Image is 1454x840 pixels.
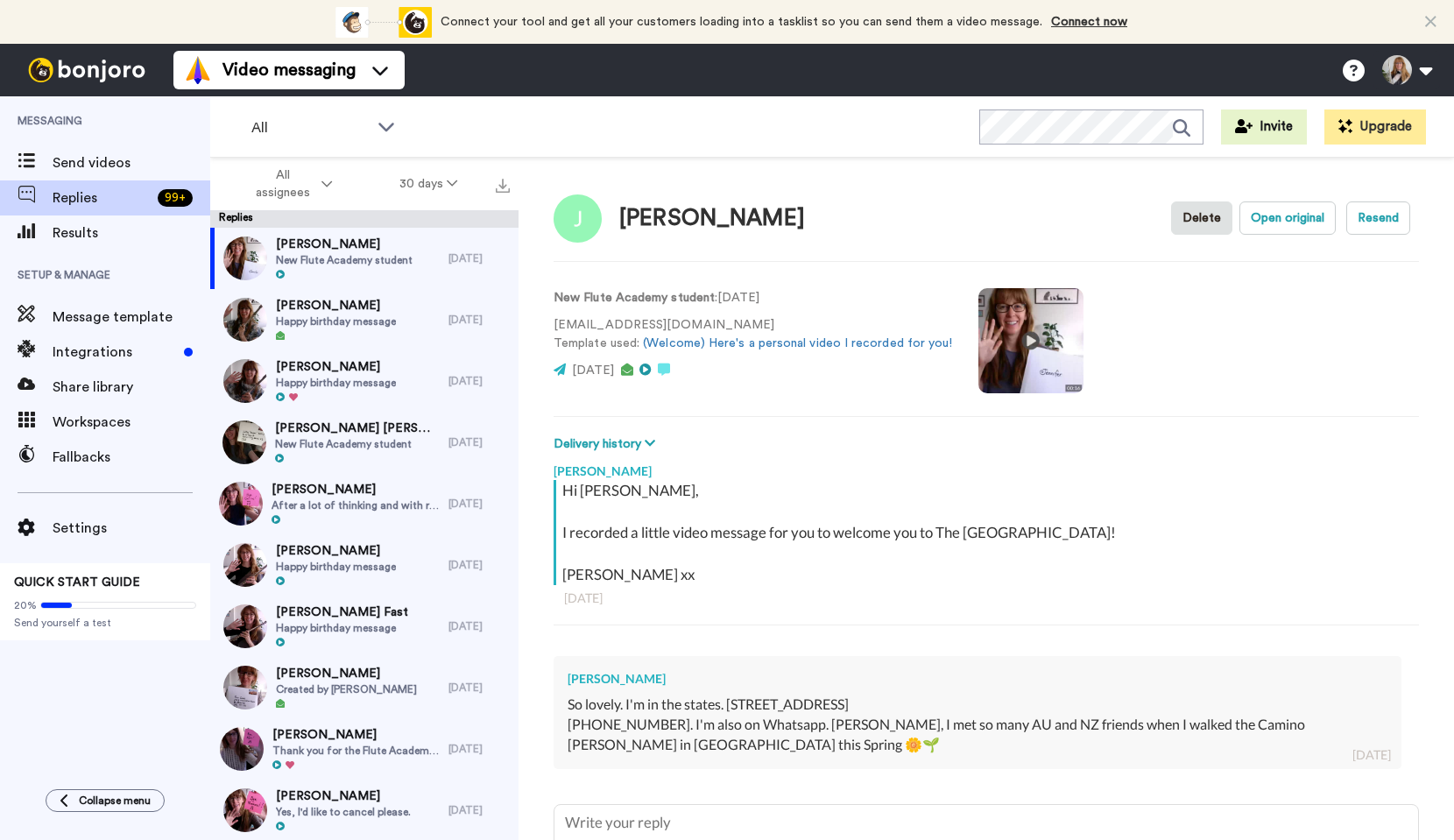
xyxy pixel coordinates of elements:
[1324,109,1426,145] button: Upgrade
[643,337,952,349] a: (Welcome) Here's a personal video I recorded for you!
[223,788,267,832] img: 78d7441e-8f34-453b-a099-e7b10bcc6c4e-thumb.jpg
[223,236,267,280] img: 786a39d5-d54e-4190-bee5-f71e0d33bb3d-thumb.jpg
[276,297,396,314] span: [PERSON_NAME]
[366,168,491,200] button: 30 days
[210,350,519,412] a: [PERSON_NAME]Happy birthday message[DATE]
[79,794,151,808] span: Collapse menu
[448,374,510,388] div: [DATE]
[53,447,210,468] span: Fallbacks
[210,473,519,534] a: [PERSON_NAME]After a lot of thinking and with regret I decided to stop my inscription with the fl...
[448,619,510,633] div: [DATE]
[222,58,356,82] span: Video messaging
[441,16,1042,28] span: Connect your tool and get all your customers loading into a tasklist so you can send them a video...
[210,210,519,228] div: Replies
[276,682,417,696] span: Created by [PERSON_NAME]
[251,117,369,138] span: All
[1352,746,1391,764] div: [DATE]
[223,604,267,648] img: 12a5c492-d97e-4bb1-a310-dfe65a940835-thumb.jpg
[247,166,318,201] span: All assignees
[1346,201,1410,235] button: Resend
[568,670,1387,688] div: [PERSON_NAME]
[276,604,408,621] span: [PERSON_NAME] Fast
[272,498,440,512] span: After a lot of thinking and with regret I decided to stop my inscription with the flute school fo...
[276,787,411,805] span: [PERSON_NAME]
[554,434,660,454] button: Delivery history
[335,7,432,38] div: animation
[276,542,396,560] span: [PERSON_NAME]
[158,189,193,207] div: 99 +
[491,171,515,197] button: Export all results that match these filters now.
[14,616,196,630] span: Send yourself a test
[448,497,510,511] div: [DATE]
[14,598,37,612] span: 20%
[276,376,396,390] span: Happy birthday message
[275,437,440,451] span: New Flute Academy student
[53,187,151,208] span: Replies
[568,695,1387,715] div: So lovely. I'm in the states. [STREET_ADDRESS]
[220,727,264,771] img: 671a598c-76ba-4b3c-b1ee-60fc74c13aa5-thumb.jpg
[448,803,510,817] div: [DATE]
[572,364,614,377] span: [DATE]
[568,715,1387,755] div: [PHONE_NUMBER]. I'm also on Whatsapp. [PERSON_NAME], I met so many AU and NZ friends when I walke...
[53,307,210,328] span: Message template
[496,179,510,193] img: export.svg
[276,560,396,574] span: Happy birthday message
[210,289,519,350] a: [PERSON_NAME]Happy birthday message[DATE]
[448,742,510,756] div: [DATE]
[276,253,413,267] span: New Flute Academy student
[554,454,1419,480] div: [PERSON_NAME]
[210,228,519,289] a: [PERSON_NAME]New Flute Academy student[DATE]
[1051,16,1127,28] a: Connect now
[272,481,440,498] span: [PERSON_NAME]
[223,543,267,587] img: 11a22af3-b194-46a8-a831-45e03e1e20f9-thumb.jpg
[275,420,440,437] span: [PERSON_NAME] [PERSON_NAME]
[272,744,440,758] span: Thank you for the Flute Academy. I’ve learned so much—especially how to improve my tone. I am can...
[448,251,510,265] div: [DATE]
[219,482,263,526] img: 9a0db452-eaf6-43b6-bf48-96f7888e2d27-thumb.jpg
[564,589,1408,607] div: [DATE]
[53,412,210,433] span: Workspaces
[46,789,165,812] button: Collapse menu
[448,435,510,449] div: [DATE]
[554,194,602,243] img: Image of Jennifer
[53,377,210,398] span: Share library
[53,152,210,173] span: Send videos
[448,313,510,327] div: [DATE]
[272,726,440,744] span: [PERSON_NAME]
[210,534,519,596] a: [PERSON_NAME]Happy birthday message[DATE]
[14,576,140,589] span: QUICK START GUIDE
[276,236,413,253] span: [PERSON_NAME]
[53,222,210,244] span: Results
[214,159,366,208] button: All assignees
[53,342,177,363] span: Integrations
[619,206,805,231] div: [PERSON_NAME]
[562,480,1415,585] div: Hi [PERSON_NAME], I recorded a little video message for you to welcome you to The [GEOGRAPHIC_DAT...
[276,665,417,682] span: [PERSON_NAME]
[1221,109,1307,145] button: Invite
[210,718,519,780] a: [PERSON_NAME]Thank you for the Flute Academy. I’ve learned so much—especially how to improve my t...
[276,621,408,635] span: Happy birthday message
[210,657,519,718] a: [PERSON_NAME]Created by [PERSON_NAME][DATE]
[554,292,715,304] strong: New Flute Academy student
[276,358,396,376] span: [PERSON_NAME]
[222,420,266,464] img: b328c580-848a-4cd8-b7f2-dba336d50f36-thumb.jpg
[448,681,510,695] div: [DATE]
[223,298,267,342] img: f5f97cb3-8e9d-4d9e-a948-9aaa9b97c392-thumb.jpg
[184,56,212,84] img: vm-color.svg
[223,666,267,709] img: 98bab120-eb8d-4e00-a4a2-a6e742636a5f-thumb.jpg
[1239,201,1336,235] button: Open original
[210,412,519,473] a: [PERSON_NAME] [PERSON_NAME]New Flute Academy student[DATE]
[21,58,152,82] img: bj-logo-header-white.svg
[223,359,267,403] img: 99ed6e29-bf94-42e8-90c1-e0d9eee2952b-thumb.jpg
[554,316,952,353] p: [EMAIL_ADDRESS][DOMAIN_NAME] Template used:
[1171,201,1232,235] button: Delete
[554,289,952,307] p: : [DATE]
[210,596,519,657] a: [PERSON_NAME] FastHappy birthday message[DATE]
[53,518,210,539] span: Settings
[276,314,396,328] span: Happy birthday message
[276,805,411,819] span: Yes, I'd like to cancel please.
[448,558,510,572] div: [DATE]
